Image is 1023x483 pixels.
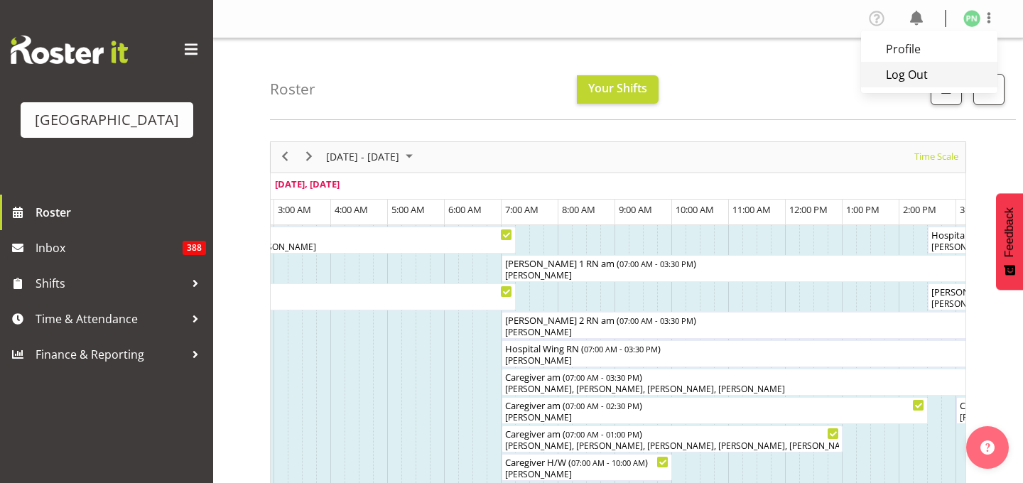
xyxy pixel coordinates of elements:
span: 3:00 AM [278,203,311,216]
span: [DATE] - [DATE] [325,148,401,165]
a: Log Out [861,62,997,87]
span: Inbox [36,237,183,259]
span: [DATE], [DATE] [275,178,340,190]
button: Your Shifts [577,75,659,104]
span: 07:00 AM - 03:30 PM [584,343,658,354]
span: Feedback [1003,207,1016,257]
button: Time Scale [912,148,961,165]
div: previous period [273,142,297,172]
div: September 22 - 28, 2025 [321,142,421,172]
div: Caregiver am ( ) [505,426,839,440]
span: Your Shifts [588,80,647,96]
div: Caregiver H/W ( ) [505,455,669,469]
span: 388 [183,241,206,255]
span: 07:00 AM - 03:30 PM [619,258,693,269]
span: Roster [36,202,206,223]
div: [PERSON_NAME] [36,298,512,310]
div: [PERSON_NAME], [PERSON_NAME], [PERSON_NAME], [PERSON_NAME] [36,241,512,254]
span: 4:00 AM [335,203,368,216]
span: 07:00 AM - 03:30 PM [619,315,693,326]
div: Caregiver am Begin From Wednesday, September 24, 2025 at 7:00:00 AM GMT+12:00 Ends At Wednesday, ... [502,397,928,424]
img: Rosterit website logo [11,36,128,64]
div: NOCTE CG ( ) [36,227,512,241]
span: 07:00 AM - 03:30 PM [565,371,639,383]
span: 12:00 PM [789,203,828,216]
div: NOCTE RN Begin From Tuesday, September 23, 2025 at 10:45:00 PM GMT+12:00 Ends At Wednesday, Septe... [33,283,516,310]
a: Profile [861,36,997,62]
div: [PERSON_NAME] [505,326,981,339]
div: [PERSON_NAME], [PERSON_NAME], [PERSON_NAME], [PERSON_NAME], [PERSON_NAME], [PERSON_NAME] [PERSON_... [505,440,839,452]
div: [PERSON_NAME] [505,354,981,367]
button: September 2025 [324,148,419,165]
img: penny-navidad674.jpg [963,10,980,27]
span: Shifts [36,273,185,294]
div: [GEOGRAPHIC_DATA] [35,109,179,131]
div: [PERSON_NAME] [505,468,669,481]
div: Hospital Wing RN ( ) [505,341,981,355]
span: Time & Attendance [36,308,185,330]
div: Ressie 2 RN am Begin From Wednesday, September 24, 2025 at 7:00:00 AM GMT+12:00 Ends At Wednesday... [502,312,985,339]
span: 8:00 AM [562,203,595,216]
div: Caregiver am Begin From Wednesday, September 24, 2025 at 7:00:00 AM GMT+12:00 Ends At Wednesday, ... [502,425,843,452]
span: 7:00 AM [505,203,538,216]
span: 6:00 AM [448,203,482,216]
span: 1:00 PM [846,203,879,216]
div: [PERSON_NAME] 1 RN am ( ) [505,256,981,270]
span: 11:00 AM [732,203,771,216]
div: Hospital Wing RN Begin From Wednesday, September 24, 2025 at 7:00:00 AM GMT+12:00 Ends At Wednesd... [502,340,985,367]
div: Caregiver H/W Begin From Wednesday, September 24, 2025 at 7:00:00 AM GMT+12:00 Ends At Wednesday,... [502,454,672,481]
h4: Roster [270,81,315,97]
span: 3:00 PM [960,203,993,216]
span: 10:00 AM [676,203,714,216]
div: [PERSON_NAME] [505,411,924,424]
div: next period [297,142,321,172]
button: Previous [276,148,295,165]
span: 07:00 AM - 02:30 PM [565,400,639,411]
div: Caregiver am ( ) [505,398,924,412]
div: Ressie 1 RN am Begin From Wednesday, September 24, 2025 at 7:00:00 AM GMT+12:00 Ends At Wednesday... [502,255,985,282]
img: help-xxl-2.png [980,440,995,455]
span: Time Scale [913,148,960,165]
div: [PERSON_NAME] [505,269,981,282]
div: Caregiver am Begin From Wednesday, September 24, 2025 at 7:00:00 AM GMT+12:00 Ends At Wednesday, ... [502,369,985,396]
button: Feedback - Show survey [996,193,1023,290]
span: 9:00 AM [619,203,652,216]
button: Next [300,148,319,165]
span: 07:00 AM - 10:00 AM [571,457,645,468]
span: 2:00 PM [903,203,936,216]
div: NOCTE RN ( ) [36,284,512,298]
div: NOCTE CG Begin From Tuesday, September 23, 2025 at 10:45:00 PM GMT+12:00 Ends At Wednesday, Septe... [33,227,516,254]
span: Finance & Reporting [36,344,185,365]
div: [PERSON_NAME] 2 RN am ( ) [505,313,981,327]
div: Caregiver am ( ) [505,369,981,384]
span: 5:00 AM [391,203,425,216]
span: 07:00 AM - 01:00 PM [565,428,639,440]
div: [PERSON_NAME], [PERSON_NAME], [PERSON_NAME], [PERSON_NAME] [505,383,981,396]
